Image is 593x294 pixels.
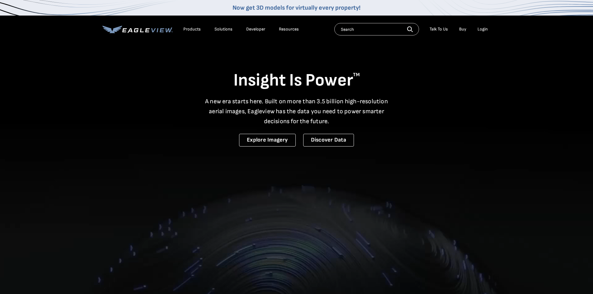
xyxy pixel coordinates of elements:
[478,26,488,32] div: Login
[303,134,354,147] a: Discover Data
[246,26,265,32] a: Developer
[201,96,392,126] p: A new era starts here. Built on more than 3.5 billion high-resolution aerial images, Eagleview ha...
[233,4,360,12] a: Now get 3D models for virtually every property!
[459,26,466,32] a: Buy
[183,26,201,32] div: Products
[353,72,360,78] sup: TM
[279,26,299,32] div: Resources
[102,70,491,91] h1: Insight Is Power
[239,134,296,147] a: Explore Imagery
[430,26,448,32] div: Talk To Us
[334,23,419,35] input: Search
[214,26,233,32] div: Solutions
